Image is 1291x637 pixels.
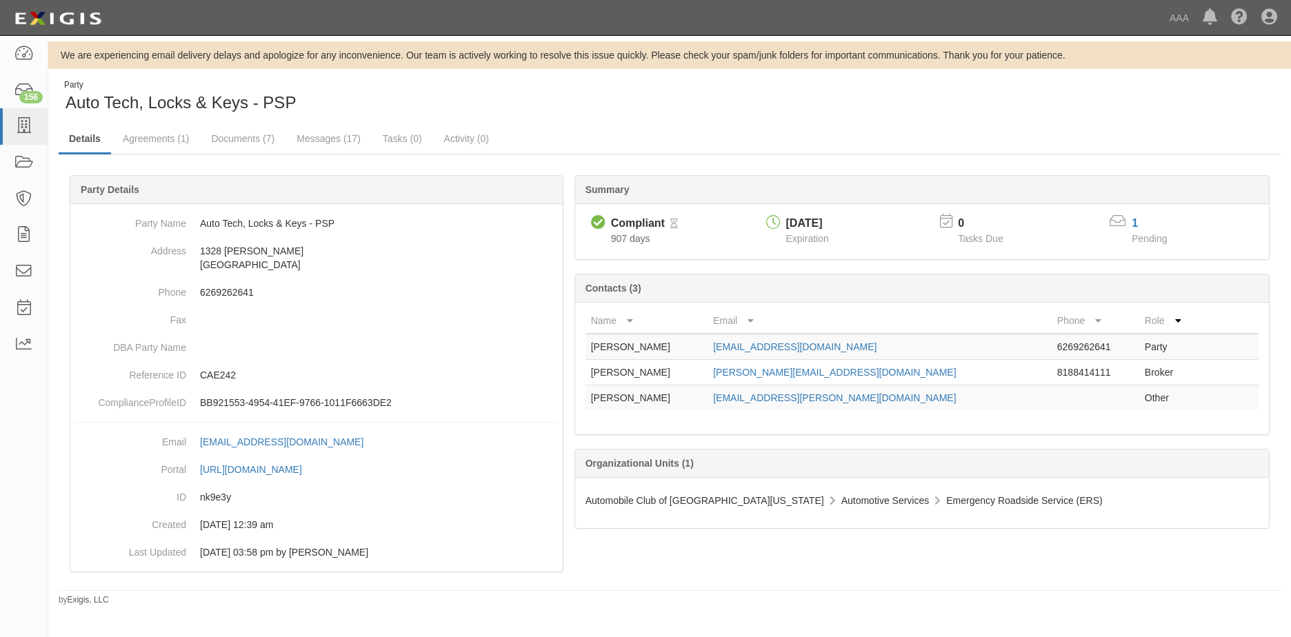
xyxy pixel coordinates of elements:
img: logo-5460c22ac91f19d4615b14bd174203de0afe785f0fc80cf4dbbc73dc1793850b.png [10,6,106,31]
a: Agreements (1) [112,125,199,152]
dt: Email [76,428,186,449]
div: [DATE] [786,216,829,232]
b: Contacts (3) [586,283,641,294]
a: Tasks (0) [372,125,432,152]
a: [EMAIL_ADDRESS][DOMAIN_NAME] [200,436,379,447]
td: [PERSON_NAME] [586,334,708,360]
th: Email [708,308,1052,334]
th: Name [586,308,708,334]
dt: DBA Party Name [76,334,186,354]
div: We are experiencing email delivery delays and apologize for any inconvenience. Our team is active... [48,48,1291,62]
a: [EMAIL_ADDRESS][PERSON_NAME][DOMAIN_NAME] [713,392,956,403]
span: Since 03/10/2023 [611,233,650,244]
a: [URL][DOMAIN_NAME] [200,464,317,475]
span: Automobile Club of [GEOGRAPHIC_DATA][US_STATE] [586,495,824,506]
dd: 6269262641 [76,279,557,306]
dt: Fax [76,306,186,327]
div: Compliant [611,216,665,232]
b: Organizational Units (1) [586,458,694,469]
td: 8188414111 [1052,360,1139,385]
div: Auto Tech, Locks & Keys - PSP [59,79,659,114]
a: Messages (17) [286,125,371,152]
div: Party [64,79,296,91]
span: Auto Tech, Locks & Keys - PSP [66,93,296,112]
span: Automotive Services [841,495,930,506]
a: AAA [1163,4,1196,32]
i: Pending Review [670,219,678,229]
p: CAE242 [200,368,557,382]
a: Activity (0) [434,125,499,152]
p: 0 [958,216,1020,232]
a: 1 [1132,217,1138,229]
b: Summary [586,184,630,195]
i: Compliant [591,216,606,230]
a: Documents (7) [201,125,285,152]
dt: ComplianceProfileID [76,389,186,410]
div: [EMAIL_ADDRESS][DOMAIN_NAME] [200,435,363,449]
th: Phone [1052,308,1139,334]
span: Expiration [786,233,829,244]
dt: Last Updated [76,538,186,559]
td: Party [1139,334,1203,360]
small: by [59,594,109,606]
td: [PERSON_NAME] [586,360,708,385]
dt: Phone [76,279,186,299]
a: [PERSON_NAME][EMAIL_ADDRESS][DOMAIN_NAME] [713,367,956,378]
td: Other [1139,385,1203,411]
th: Role [1139,308,1203,334]
dd: Auto Tech, Locks & Keys - PSP [76,210,557,237]
td: 6269262641 [1052,334,1139,360]
p: BB921553-4954-41EF-9766-1011F6663DE2 [200,396,557,410]
a: Details [59,125,111,154]
td: Broker [1139,360,1203,385]
span: Tasks Due [958,233,1003,244]
dt: Reference ID [76,361,186,382]
dt: ID [76,483,186,504]
dd: 03/10/2023 12:39 am [76,511,557,538]
dt: Portal [76,456,186,476]
dt: Address [76,237,186,258]
td: [PERSON_NAME] [586,385,708,411]
div: 156 [19,91,43,103]
dt: Created [76,511,186,532]
span: Pending [1132,233,1167,244]
dd: 1328 [PERSON_NAME] [GEOGRAPHIC_DATA] [76,237,557,279]
i: Help Center - Complianz [1231,10,1248,26]
dt: Party Name [76,210,186,230]
b: Party Details [81,184,139,195]
dd: 07/15/2024 03:58 pm by Benjamin Tully [76,538,557,566]
a: Exigis, LLC [68,595,109,605]
dd: nk9e3y [76,483,557,511]
span: Emergency Roadside Service (ERS) [946,495,1102,506]
a: [EMAIL_ADDRESS][DOMAIN_NAME] [713,341,877,352]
